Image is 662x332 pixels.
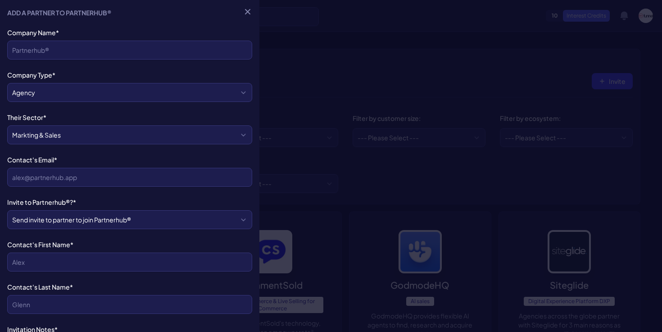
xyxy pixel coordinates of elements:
[7,295,252,314] input: Glenn
[7,253,252,272] input: Alex
[7,8,112,17] h5: Add a Partner to Partnerhub®
[7,155,252,164] label: Contact's Email*
[7,70,252,79] label: Company Type*
[7,113,252,122] label: Their Sector*
[7,28,252,37] label: Company Name*
[7,168,252,187] input: alex@partnerhub.app
[7,240,252,249] label: Contact's First Name*
[7,41,252,60] input: Partnerhub®
[7,282,252,291] label: Contact's Last Name*
[7,198,252,207] label: Invite to Partnerhub®?*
